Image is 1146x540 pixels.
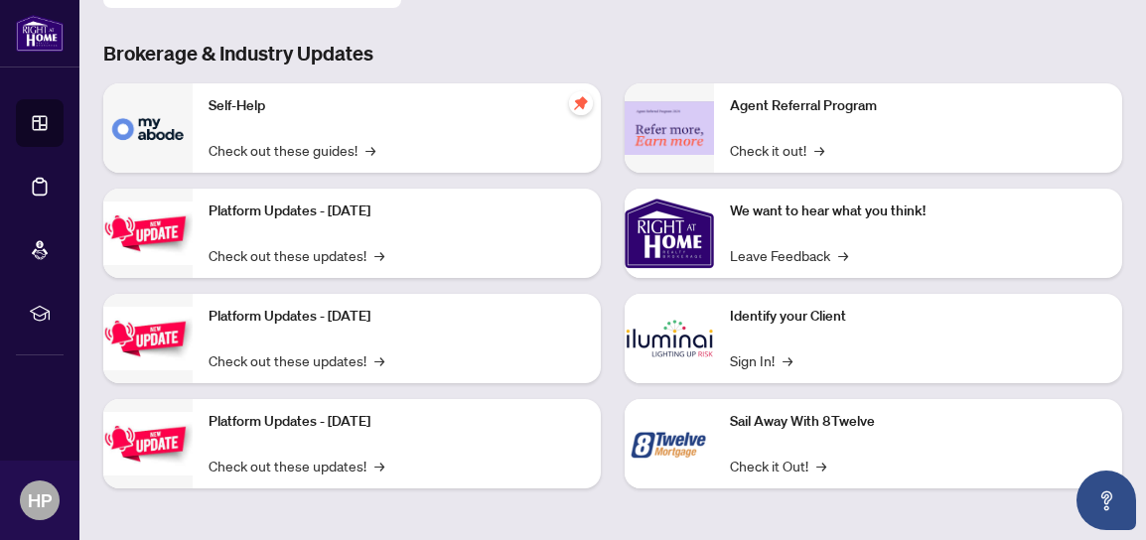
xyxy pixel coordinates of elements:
span: → [783,349,792,371]
img: Agent Referral Program [625,101,714,156]
img: Sail Away With 8Twelve [625,399,714,488]
span: → [838,244,848,266]
p: Sail Away With 8Twelve [730,411,1106,433]
span: pushpin [569,91,593,115]
span: → [816,455,826,476]
span: HP [28,486,52,514]
span: → [814,139,824,161]
span: → [374,244,384,266]
a: Check it Out!→ [730,455,826,476]
p: Platform Updates - [DATE] [209,201,585,222]
a: Check out these updates!→ [209,244,384,266]
img: logo [16,15,64,52]
img: Platform Updates - June 23, 2025 [103,412,193,474]
a: Check it out!→ [730,139,824,161]
h3: Brokerage & Industry Updates [103,40,1122,67]
img: Identify your Client [625,294,714,383]
p: Platform Updates - [DATE] [209,411,585,433]
p: Self-Help [209,95,585,117]
p: Platform Updates - [DATE] [209,306,585,328]
img: Self-Help [103,83,193,173]
span: → [365,139,375,161]
span: → [374,349,384,371]
a: Check out these updates!→ [209,455,384,476]
a: Check out these guides!→ [209,139,375,161]
a: Leave Feedback→ [730,244,848,266]
a: Check out these updates!→ [209,349,384,371]
img: Platform Updates - July 8, 2025 [103,307,193,369]
button: Open asap [1076,471,1136,530]
span: → [374,455,384,476]
img: Platform Updates - July 21, 2025 [103,202,193,264]
img: We want to hear what you think! [625,189,714,278]
a: Sign In!→ [730,349,792,371]
p: We want to hear what you think! [730,201,1106,222]
p: Agent Referral Program [730,95,1106,117]
p: Identify your Client [730,306,1106,328]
